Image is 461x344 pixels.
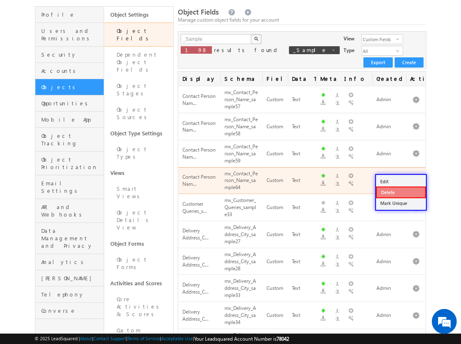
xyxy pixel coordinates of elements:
a: Object Fields [104,22,173,47]
a: Data Management and Privacy [35,223,104,254]
div: mx_Contact_Person_Name_sample58 [224,115,258,138]
span: Delivery Address_C... [182,227,209,241]
div: mx_Delivery_Address_City_sample28 [224,250,258,273]
button: Export [364,57,393,67]
a: Delete [376,187,426,198]
div: Admin [376,150,402,158]
div: Custom [267,284,284,293]
a: Activities and Scores [104,275,173,291]
a: Smart Views [104,181,173,204]
div: mx_Contact_Person_Name_sample64 [224,170,258,192]
div: Custom [267,150,284,158]
a: Terms of Service [128,336,160,341]
div: Admin [376,230,402,239]
div: Manage custom object fields for your account [178,16,426,24]
a: Security [35,47,104,63]
div: Type [344,46,355,54]
button: Create [395,57,424,67]
textarea: Type your message and hit 'Enter' [11,77,152,249]
a: Object Settings [104,7,173,22]
span: Contact Person Nam... [182,93,216,106]
span: select [396,37,403,42]
a: Object Forms [104,252,173,275]
span: Actions [406,72,426,86]
div: Custom [267,257,284,266]
div: Text [292,284,312,293]
span: Email Settings [42,179,102,194]
a: Object Sources [104,102,173,125]
span: Contact Person Nam... [182,120,216,133]
span: Created By [372,72,406,86]
a: Core Activities & Scores [104,291,173,322]
span: Display Name [178,72,220,86]
a: Object Type Settings [104,125,173,141]
a: Profile [35,7,104,23]
div: mx_Contact_Person_Name_sample57 [224,88,258,111]
div: mx_Customer_Queries_sample33 [224,196,258,219]
div: Custom [267,203,284,212]
a: Users and Permissions [35,23,104,47]
div: Custom [267,95,284,104]
a: Contact Support [94,336,127,341]
div: Text [292,122,312,131]
span: Object Fields [178,7,219,17]
span: Analytics [42,258,102,266]
div: Minimize live chat window [137,4,157,24]
span: Mobile App [42,116,102,123]
span: Schema Name [220,72,262,86]
em: Start Chat [113,257,151,268]
span: 78042 [277,336,289,342]
span: Delivery Address_C... [182,282,209,295]
span: All [362,46,396,55]
div: mx_Delivery_Address_City_sample34 [224,304,258,327]
span: Delivery Address_C... [182,254,209,268]
a: Object Tracking [35,128,104,152]
a: Object Details View [104,204,173,236]
span: Data Type [288,72,316,86]
div: Text [292,257,312,266]
a: Telephony [35,287,104,303]
span: Contact Person Nam... [182,147,216,160]
div: Custom [267,230,284,239]
span: Object Tracking [42,132,102,147]
div: Admin [376,95,402,104]
div: View [344,34,355,42]
div: mx_Delivery_Address_City_sample33 [224,277,258,300]
span: Custom Fields [362,35,396,44]
a: Object Types [104,141,173,165]
a: Converse [35,303,104,319]
span: Objects [42,83,102,91]
span: API and Webhooks [42,203,102,218]
a: Objects [35,79,104,95]
a: Opportunities [35,95,104,112]
span: Contact Person Nam... [182,174,216,187]
span: [PERSON_NAME] [42,274,102,282]
span: Object Prioritization [42,156,102,171]
span: Field Type [262,72,288,86]
img: d_60004797649_company_0_60004797649 [14,44,35,55]
span: _Sample [293,46,327,53]
a: Edit [376,177,426,187]
div: Admin [376,284,402,293]
a: Mark Unique [376,198,426,208]
a: Views [104,165,173,181]
a: API and Webhooks [35,199,104,223]
div: Custom [267,176,284,185]
div: Text [292,95,312,104]
div: Admin [376,122,402,131]
div: Chat with us now [43,44,140,55]
span: Meta Info [316,72,372,86]
span: Your Leadsquared Account Number is [194,336,289,342]
span: Telephony [42,291,102,298]
div: Text [292,203,312,212]
div: Admin [376,311,402,320]
a: Mobile App [35,112,104,128]
div: Custom [267,311,284,320]
a: [PERSON_NAME] [35,270,104,287]
span: select [396,48,403,53]
span: results found [214,46,280,53]
span: Security [42,51,102,58]
div: Text [292,150,312,158]
a: Acceptable Use [162,336,193,341]
span: Converse [42,307,102,314]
